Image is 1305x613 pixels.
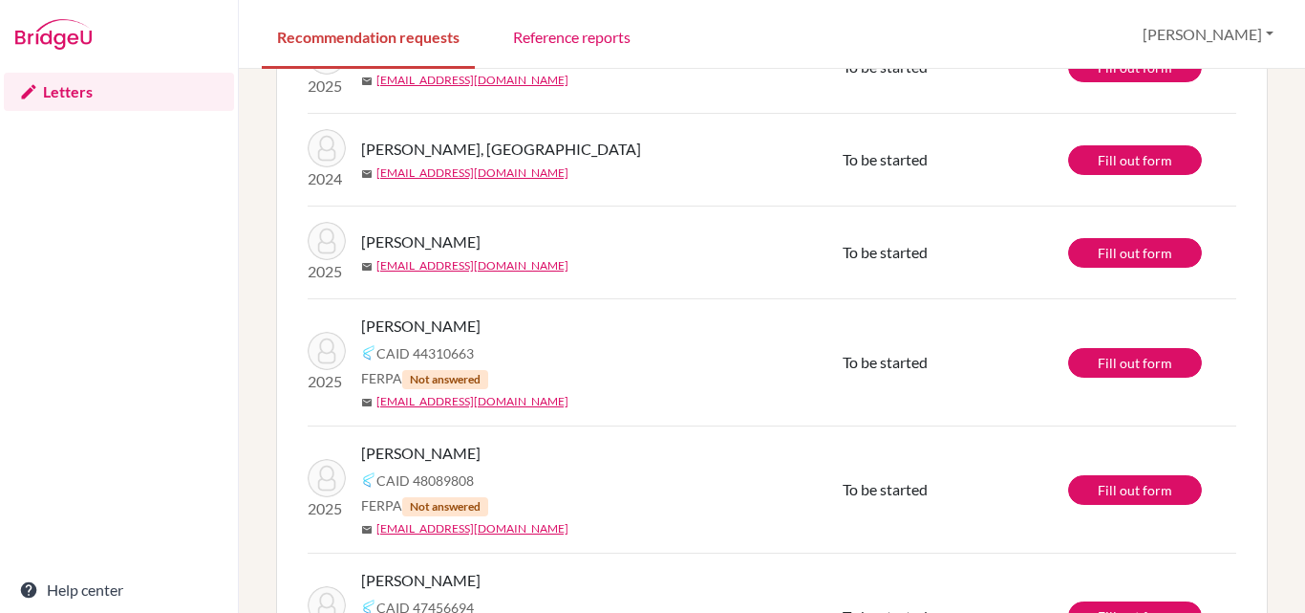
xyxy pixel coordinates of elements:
span: To be started [843,150,928,168]
a: Fill out form [1068,145,1202,175]
a: [EMAIL_ADDRESS][DOMAIN_NAME] [376,164,568,182]
img: Bridge-U [15,19,92,50]
span: mail [361,76,373,87]
button: [PERSON_NAME] [1134,16,1282,53]
img: Common App logo [361,345,376,361]
p: 2025 [308,260,346,283]
a: Reference reports [498,3,646,69]
span: mail [361,524,373,536]
img: Singh, Bhumija [308,129,346,167]
span: FERPA [361,368,488,389]
a: Fill out form [1068,348,1202,378]
a: Fill out form [1068,238,1202,268]
a: Letters [4,73,234,111]
span: To be started [843,243,928,261]
span: To be started [843,353,928,371]
span: CAID 44310663 [376,343,474,363]
span: CAID 48089808 [376,471,474,491]
a: [EMAIL_ADDRESS][DOMAIN_NAME] [376,520,568,537]
a: Recommendation requests [262,3,475,69]
span: mail [361,397,373,408]
p: 2025 [308,75,346,98]
span: [PERSON_NAME] [361,230,481,253]
span: FERPA [361,495,488,516]
p: 2025 [308,370,346,393]
p: 2025 [308,497,346,520]
a: [EMAIL_ADDRESS][DOMAIN_NAME] [376,72,568,89]
span: mail [361,261,373,273]
img: Pokharel, Rishabh [308,459,346,497]
a: Help center [4,571,234,609]
a: [EMAIL_ADDRESS][DOMAIN_NAME] [376,393,568,410]
p: 2024 [308,167,346,190]
span: mail [361,168,373,180]
span: [PERSON_NAME], [GEOGRAPHIC_DATA] [361,138,641,161]
a: Fill out form [1068,475,1202,505]
span: To be started [843,480,928,498]
span: [PERSON_NAME] [361,442,481,465]
span: [PERSON_NAME] [361,569,481,592]
img: Pandey, Sandesh [308,332,346,370]
span: Not answered [402,370,488,389]
span: Not answered [402,497,488,516]
a: [EMAIL_ADDRESS][DOMAIN_NAME] [376,257,568,274]
span: [PERSON_NAME] [361,315,481,338]
img: Devkota, Rahul [308,222,346,260]
img: Common App logo [361,472,376,488]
